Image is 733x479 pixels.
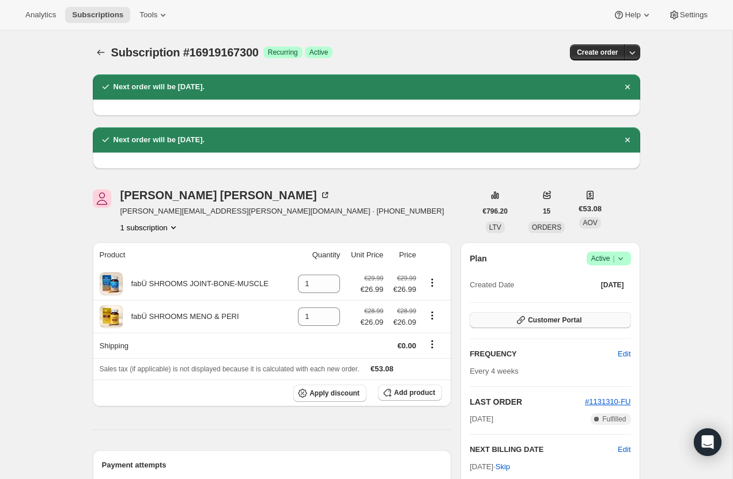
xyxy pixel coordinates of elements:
[577,48,618,57] span: Create order
[120,206,444,217] span: [PERSON_NAME][EMAIL_ADDRESS][PERSON_NAME][DOMAIN_NAME] · [PHONE_NUMBER]
[102,459,443,471] h2: Payment attempts
[528,315,581,325] span: Customer Portal
[293,385,366,402] button: Apply discount
[423,338,441,351] button: Shipping actions
[25,10,56,20] span: Analytics
[496,461,510,473] span: Skip
[619,132,636,148] button: Dismiss notification
[543,207,550,216] span: 15
[114,81,205,93] h2: Next order will be [DATE].
[470,462,510,471] span: [DATE] ·
[489,223,501,231] span: LTV
[625,10,640,20] span: Help
[585,397,631,406] a: #1131310-FU
[470,253,487,264] h2: Plan
[470,348,618,360] h2: FREQUENCY
[268,48,298,57] span: Recurring
[694,428,721,456] div: Open Intercom Messenger
[470,312,630,328] button: Customer Portal
[423,276,441,289] button: Product actions
[476,203,515,219] button: €796.20
[662,7,715,23] button: Settings
[397,307,416,314] small: €28.99
[361,317,384,328] span: €26.09
[594,277,631,293] button: [DATE]
[100,272,123,295] img: product img
[470,396,585,408] h2: LAST ORDER
[364,307,383,314] small: €28.99
[611,345,637,363] button: Edit
[139,10,157,20] span: Tools
[309,389,360,398] span: Apply discount
[133,7,176,23] button: Tools
[489,458,517,476] button: Skip
[601,280,624,290] span: [DATE]
[570,44,625,60] button: Create order
[423,309,441,322] button: Product actions
[290,242,343,268] th: Quantity
[343,242,387,268] th: Unit Price
[532,223,561,231] span: ORDERS
[579,203,602,215] span: €53.08
[606,7,659,23] button: Help
[618,348,630,360] span: Edit
[387,242,420,268] th: Price
[394,388,435,397] span: Add product
[536,203,557,219] button: 15
[18,7,63,23] button: Analytics
[309,48,328,57] span: Active
[364,275,383,282] small: €29.99
[470,279,514,291] span: Created Date
[591,253,626,264] span: Active
[397,275,416,282] small: €29.99
[93,189,111,208] span: Jillian O'Sullivan
[93,44,109,60] button: Subscriptions
[470,413,493,425] span: [DATE]
[100,305,123,328] img: product img
[483,207,508,216] span: €796.20
[470,367,519,375] span: Every 4 weeks
[65,7,130,23] button: Subscriptions
[114,134,205,146] h2: Next order will be [DATE].
[123,311,239,322] div: fabÜ SHROOMS MENO & PERI
[93,242,290,268] th: Product
[613,254,614,263] span: |
[602,415,626,424] span: Fulfilled
[583,219,597,227] span: AOV
[680,10,708,20] span: Settings
[390,317,416,328] span: €26.09
[371,364,394,373] span: €53.08
[390,284,416,295] span: €26.99
[111,46,259,59] span: Subscription #16919167300
[378,385,442,401] button: Add product
[619,79,636,95] button: Dismiss notification
[100,365,360,373] span: Sales tax (if applicable) is not displayed because it is calculated with each new order.
[398,341,417,350] span: €0.00
[72,10,123,20] span: Subscriptions
[361,284,384,295] span: €26.99
[470,444,618,455] h2: NEXT BILLING DATE
[120,189,331,201] div: [PERSON_NAME] [PERSON_NAME]
[123,278,269,290] div: fabÜ SHROOMS JOINT-BONE-MUSCLE
[618,444,630,455] button: Edit
[585,396,631,408] button: #1131310-FU
[120,222,179,233] button: Product actions
[93,333,290,358] th: Shipping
